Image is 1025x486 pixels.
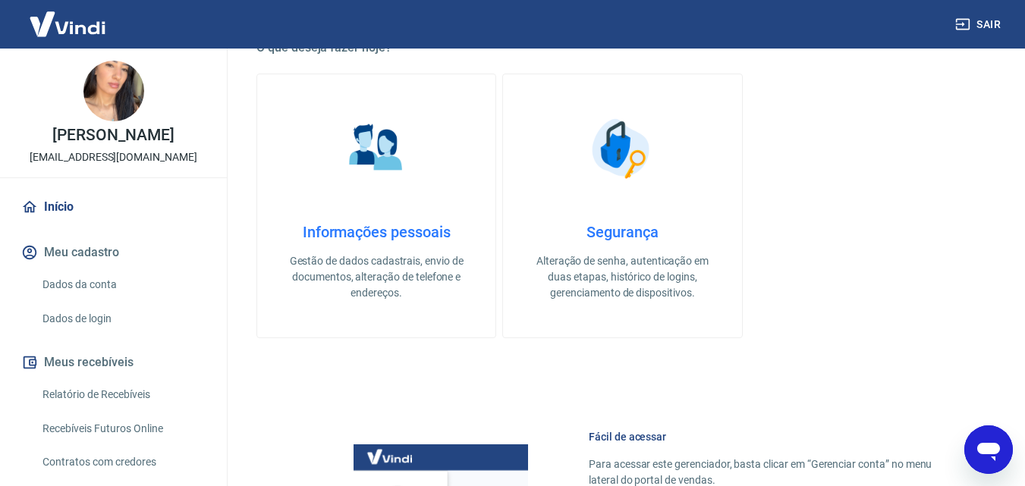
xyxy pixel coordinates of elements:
[36,413,209,444] a: Recebíveis Futuros Online
[584,111,660,187] img: Segurança
[36,447,209,478] a: Contratos com credores
[18,190,209,224] a: Início
[52,127,174,143] p: [PERSON_NAME]
[36,303,209,334] a: Dados de login
[18,1,117,47] img: Vindi
[527,253,717,301] p: Alteração de senha, autenticação em duas etapas, histórico de logins, gerenciamento de dispositivos.
[281,253,471,301] p: Gestão de dados cadastrais, envio de documentos, alteração de telefone e endereços.
[589,429,952,444] h6: Fácil de acessar
[952,11,1007,39] button: Sair
[83,61,144,121] img: 359093d4-0516-47b8-bdde-38bc42cacfb2.jpeg
[964,425,1013,474] iframe: Botão para abrir a janela de mensagens
[281,223,471,241] h4: Informações pessoais
[338,111,414,187] img: Informações pessoais
[527,223,717,241] h4: Segurança
[36,269,209,300] a: Dados da conta
[30,149,197,165] p: [EMAIL_ADDRESS][DOMAIN_NAME]
[256,74,496,338] a: Informações pessoaisInformações pessoaisGestão de dados cadastrais, envio de documentos, alteraçã...
[502,74,742,338] a: SegurançaSegurançaAlteração de senha, autenticação em duas etapas, histórico de logins, gerenciam...
[18,346,209,379] button: Meus recebíveis
[18,236,209,269] button: Meu cadastro
[36,379,209,410] a: Relatório de Recebíveis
